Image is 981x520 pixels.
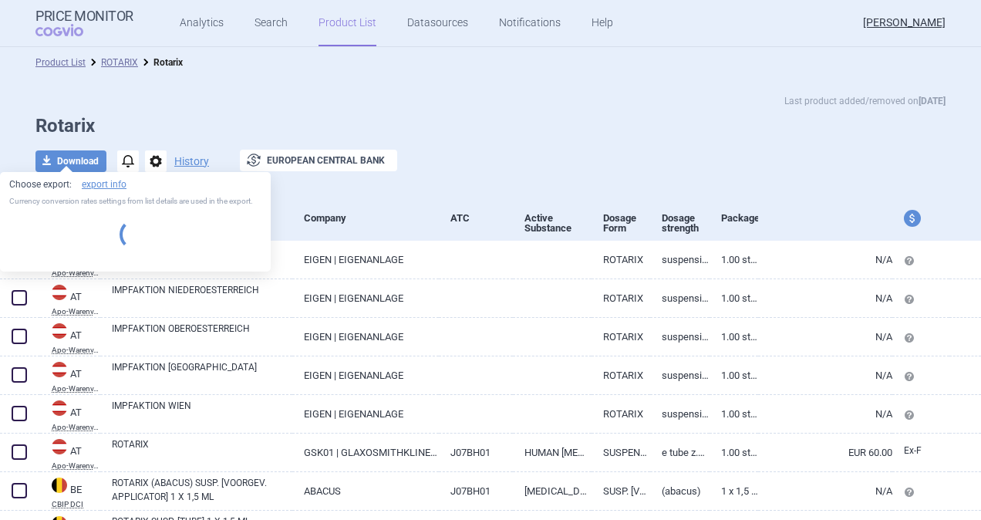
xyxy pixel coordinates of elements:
[919,96,946,106] strong: [DATE]
[35,115,946,137] h1: Rotarix
[603,199,650,247] div: Dosage Form
[592,356,650,394] a: ROTARIX
[52,269,100,277] abbr: Apo-Warenv.III — Apothekerverlag Warenverzeichnis. Online database developed by the Österreichisc...
[758,279,892,317] a: N/A
[52,308,100,316] abbr: Apo-Warenv.III — Apothekerverlag Warenverzeichnis. Online database developed by the Österreichisc...
[304,199,440,237] div: Company
[52,439,67,454] img: Austria
[40,360,100,393] a: ATATApo-Warenv.III
[513,434,592,471] a: HUMAN [MEDICAL_DATA], LIVE ATTENUATED
[52,400,67,416] img: Austria
[35,24,105,36] span: COGVIO
[52,346,100,354] abbr: Apo-Warenv.III — Apothekerverlag Warenverzeichnis. Online database developed by the Österreichisc...
[101,57,138,68] a: ROTARIX
[450,199,513,237] div: ATC
[650,395,709,433] a: SUSPENSION Z [DOMAIN_NAME]
[40,283,100,316] a: ATATApo-Warenv.III
[292,472,440,510] a: ABACUS
[784,93,946,109] p: Last product added/removed on
[52,478,67,493] img: Belgium
[710,241,759,279] a: 1.00 ST | Stück
[710,434,759,471] a: 1.00 ST | Stück
[52,323,67,339] img: Austria
[592,318,650,356] a: ROTARIX
[35,8,133,38] a: Price MonitorCOGVIO
[710,318,759,356] a: 1.00 ST | Stück
[292,318,440,356] a: EIGEN | EIGENANLAGE
[904,445,922,456] span: Ex-factory price
[592,241,650,279] a: ROTARIX
[35,57,86,68] a: Product List
[35,55,86,70] li: Product List
[112,399,292,427] a: IMPFAKTION WIEN
[9,178,261,191] p: Choose export:
[650,241,709,279] a: SUSPENSION Z [DOMAIN_NAME]
[86,55,138,70] li: ROTARIX
[892,440,949,463] a: Ex-F
[650,356,709,394] a: SUSPENSION Z [DOMAIN_NAME]
[112,360,292,388] a: IMPFAKTION [GEOGRAPHIC_DATA]
[758,318,892,356] a: N/A
[439,472,513,510] a: J07BH01
[292,241,440,279] a: EIGEN | EIGENANLAGE
[710,356,759,394] a: 1.00 ST | Stück
[52,501,100,508] abbr: CBIP DCI — Belgian Center for Pharmacotherapeutic Information (CBIP)
[112,437,292,465] a: ROTARIX
[153,57,183,68] strong: Rotarix
[112,322,292,349] a: IMPFAKTION OBEROESTERREICH
[524,199,592,247] div: Active Substance
[52,385,100,393] abbr: Apo-Warenv.III — Apothekerverlag Warenverzeichnis. Online database developed by the Österreichisc...
[758,472,892,510] a: N/A
[52,285,67,300] img: Austria
[758,395,892,433] a: N/A
[662,199,709,247] div: Dosage strength
[40,399,100,431] a: ATATApo-Warenv.III
[758,434,892,471] a: EUR 60.00
[174,156,209,167] button: History
[35,150,106,172] button: Download
[650,318,709,356] a: SUSPENSION Z [DOMAIN_NAME]
[650,434,709,471] a: E TUBE Z.AUSDR 1,5ML
[40,322,100,354] a: ATATApo-Warenv.III
[710,472,759,510] a: 1 x 1,5 ml
[758,356,892,394] a: N/A
[52,362,67,377] img: Austria
[592,434,650,471] a: SUSPENSION Z EINNEHMEN IN
[650,279,709,317] a: SUSPENSION Z [DOMAIN_NAME]
[52,462,100,470] abbr: Apo-Warenv.III — Apothekerverlag Warenverzeichnis. Online database developed by the Österreichisc...
[758,241,892,279] a: N/A
[439,434,513,471] a: J07BH01
[292,356,440,394] a: EIGEN | EIGENANLAGE
[240,150,397,171] button: European Central Bank
[592,395,650,433] a: ROTARIX
[112,476,292,504] a: ROTARIX (ABACUS) SUSP. [VOORGEV. APPLICATOR] 1 X 1,5 ML
[138,55,183,70] li: Rotarix
[292,434,440,471] a: GSK01 | GLAXOSMITHKLINE PHARMA GM
[513,472,592,510] a: [MEDICAL_DATA], 1 TYPE ORAAL
[592,279,650,317] a: ROTARIX
[292,279,440,317] a: EIGEN | EIGENANLAGE
[650,472,709,510] a: (Abacus)
[40,476,100,508] a: BEBECBIP DCI
[292,395,440,433] a: EIGEN | EIGENANLAGE
[52,424,100,431] abbr: Apo-Warenv.III — Apothekerverlag Warenverzeichnis. Online database developed by the Österreichisc...
[40,437,100,470] a: ATATApo-Warenv.III
[112,283,292,311] a: IMPFAKTION NIEDEROESTERREICH
[9,196,261,207] p: Currency conversion rates settings from list details are used in the export.
[82,178,126,191] a: export info
[710,395,759,433] a: 1.00 ST | Stück
[35,8,133,24] strong: Price Monitor
[710,279,759,317] a: 1.00 ST | Stück
[592,472,650,510] a: SUSP. [VOORGEV. APPLICATOR]
[721,199,759,237] div: Package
